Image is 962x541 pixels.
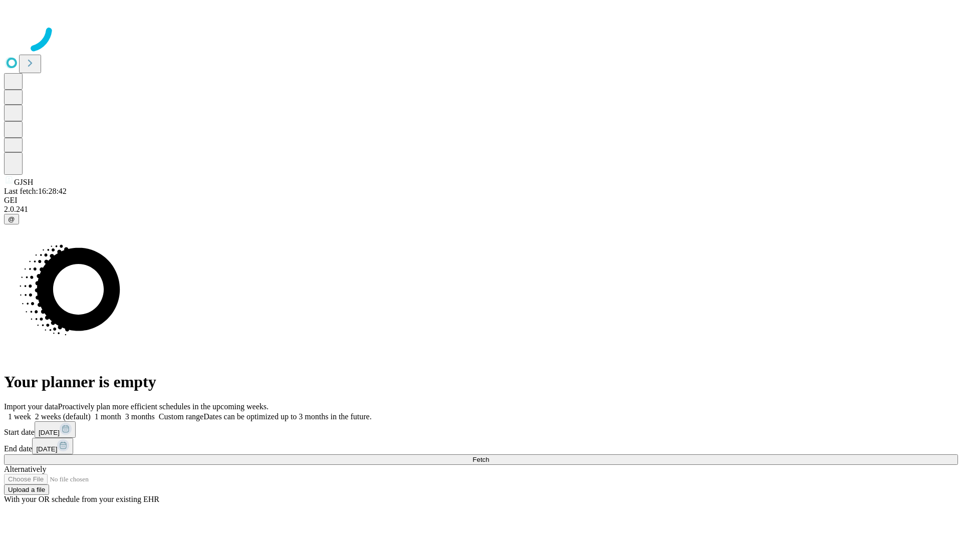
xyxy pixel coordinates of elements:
[4,438,958,454] div: End date
[36,445,57,453] span: [DATE]
[472,456,489,463] span: Fetch
[14,178,33,186] span: GJSH
[4,421,958,438] div: Start date
[203,412,371,421] span: Dates can be optimized up to 3 months in the future.
[4,205,958,214] div: 2.0.241
[58,402,269,411] span: Proactively plan more efficient schedules in the upcoming weeks.
[4,214,19,224] button: @
[39,429,60,436] span: [DATE]
[4,373,958,391] h1: Your planner is empty
[4,196,958,205] div: GEI
[35,421,76,438] button: [DATE]
[4,465,46,473] span: Alternatively
[95,412,121,421] span: 1 month
[4,187,67,195] span: Last fetch: 16:28:42
[32,438,73,454] button: [DATE]
[125,412,155,421] span: 3 months
[35,412,91,421] span: 2 weeks (default)
[8,412,31,421] span: 1 week
[8,215,15,223] span: @
[4,402,58,411] span: Import your data
[4,495,159,503] span: With your OR schedule from your existing EHR
[4,484,49,495] button: Upload a file
[159,412,203,421] span: Custom range
[4,454,958,465] button: Fetch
